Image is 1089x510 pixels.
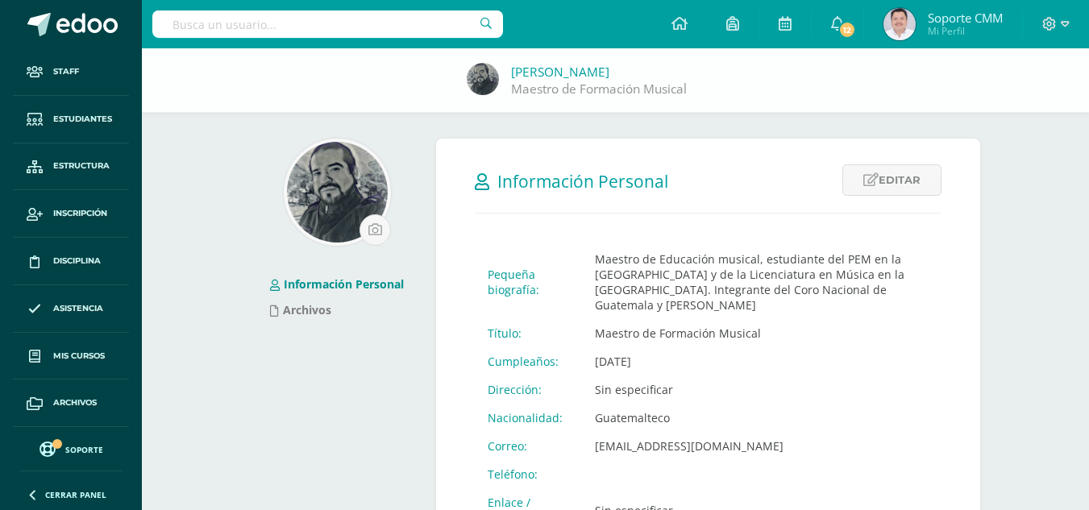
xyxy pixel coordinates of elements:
[582,404,941,432] td: Guatemalteco
[13,190,129,238] a: Inscripción
[287,142,388,243] img: 54a3b531c45a32a623eb4a10e7f1de31.png
[511,81,687,97] a: Maestro de Formación Musical
[511,64,609,81] a: [PERSON_NAME]
[13,379,129,427] a: Archivos
[152,10,503,38] input: Busca un usuario...
[270,302,331,317] a: Archivos
[475,432,582,460] td: Correo:
[475,460,582,488] td: Teléfono:
[842,164,941,196] a: Editar
[53,350,105,363] span: Mis cursos
[582,245,941,319] td: Maestro de Educación musical, estudiante del PEM en la [GEOGRAPHIC_DATA] y de la Licenciatura en ...
[928,10,1003,26] span: Soporte CMM
[582,375,941,404] td: Sin especificar
[497,170,668,193] span: Información Personal
[45,489,106,500] span: Cerrar panel
[582,347,941,375] td: [DATE]
[53,302,103,315] span: Asistencia
[65,444,103,455] span: Soporte
[475,319,582,347] td: Título:
[53,207,107,220] span: Inscripción
[475,245,582,319] td: Pequeña biografía:
[582,319,941,347] td: Maestro de Formación Musical
[467,63,499,95] img: 2c0bbd3db486c019a4206c04b1654fb0.png
[53,255,101,267] span: Disciplina
[13,285,129,333] a: Asistencia
[53,160,110,172] span: Estructura
[475,404,582,432] td: Nacionalidad:
[475,375,582,404] td: Dirección:
[270,276,404,292] a: Información Personal
[53,113,112,126] span: Estudiantes
[475,347,582,375] td: Cumpleaños:
[928,24,1003,38] span: Mi Perfil
[838,21,855,39] span: 12
[582,432,941,460] td: [EMAIL_ADDRESS][DOMAIN_NAME]
[883,8,916,40] img: 9d596490031086e20fcbc25ab98d1d0e.png
[13,48,129,96] a: Staff
[13,96,129,143] a: Estudiantes
[19,437,123,459] a: Soporte
[53,396,97,409] span: Archivos
[13,333,129,380] a: Mis cursos
[13,143,129,191] a: Estructura
[53,65,79,78] span: Staff
[13,238,129,285] a: Disciplina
